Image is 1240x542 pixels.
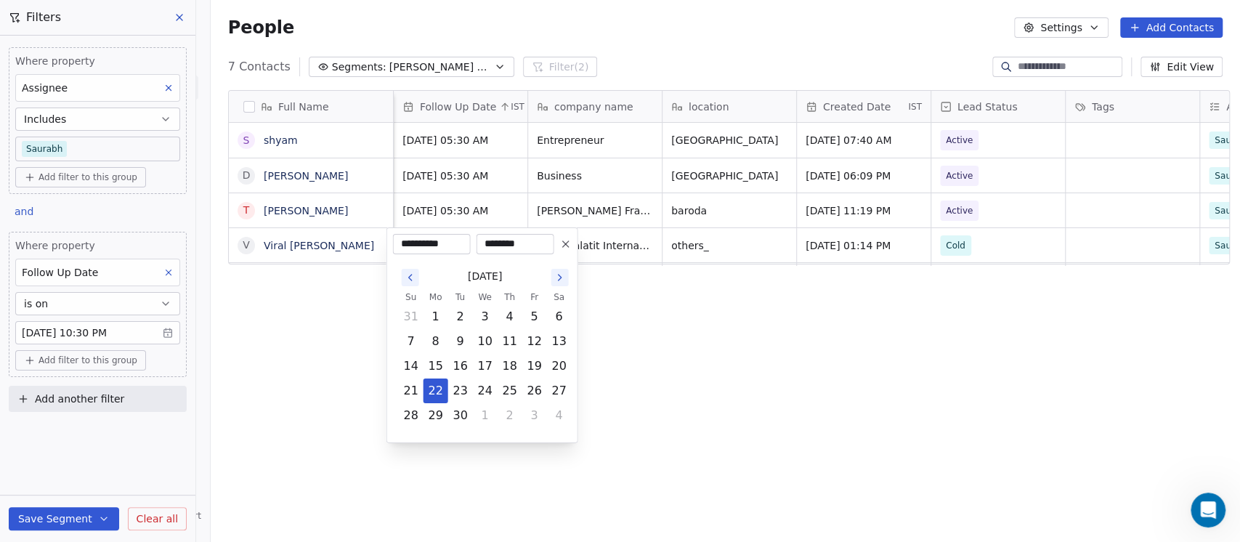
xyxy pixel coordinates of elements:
div: Set a filter for follow up before [DATE] 30 pm but the list shows [DATE] follow ups as well. [52,84,279,261]
button: Friday, September 12th, 2025 [523,330,546,353]
button: Tuesday, September 9th, 2025 [449,330,472,353]
th: Wednesday [473,290,498,304]
textarea: Message… [12,400,278,425]
button: Sunday, August 31st, 2025 [400,305,423,328]
button: Sunday, September 7th, 2025 [400,330,423,353]
button: Sunday, September 14th, 2025 [400,355,423,378]
button: Friday, September 26th, 2025 [523,379,546,403]
th: Sunday [399,290,424,304]
button: Friday, September 19th, 2025 [523,355,546,378]
button: Wednesday, October 1st, 2025 [474,404,497,427]
button: Tuesday, September 30th, 2025 [449,404,472,427]
div: You’ll get replies here and in your email: ✉️ [23,281,227,338]
div: Set a filter for follow up before [DATE] 30 pm but the list shows [DATE] follow ups as well. [64,209,267,252]
button: Tuesday, September 2nd, 2025 [449,305,472,328]
div: Our usual reply time 🕒 [23,345,227,373]
th: Thursday [498,290,522,304]
b: [EMAIL_ADDRESS][DOMAIN_NAME] [23,310,139,336]
button: Tuesday, September 16th, 2025 [449,355,472,378]
th: Tuesday [448,290,473,304]
button: Sunday, September 21st, 2025 [400,379,423,403]
button: Monday, September 15th, 2025 [424,355,447,378]
button: Thursday, September 18th, 2025 [498,355,522,378]
div: Fin says… [12,272,279,415]
h1: Fin [70,7,88,18]
button: Saturday, October 4th, 2025 [548,404,571,427]
button: Wednesday, September 10th, 2025 [474,330,497,353]
iframe: Intercom live chat [1191,493,1225,527]
button: Monday, September 8th, 2025 [424,330,447,353]
button: Thursday, September 25th, 2025 [498,379,522,403]
button: Start recording [92,431,104,442]
th: Friday [522,290,547,304]
button: Friday, October 3rd, 2025 [523,404,546,427]
button: Thursday, October 2nd, 2025 [498,404,522,427]
button: Home [227,6,255,33]
button: go back [9,6,37,33]
button: Sunday, September 28th, 2025 [400,404,423,427]
button: Go to the Next Month [551,269,569,286]
b: 1 day [36,360,67,372]
span: [DATE] [468,269,502,284]
button: Monday, September 1st, 2025 [424,305,447,328]
button: Friday, September 5th, 2025 [523,305,546,328]
button: Upload attachment [69,431,81,442]
button: Send a message… [249,425,272,448]
button: Monday, September 29th, 2025 [424,404,447,427]
button: Wednesday, September 3rd, 2025 [474,305,497,328]
button: Gif picker [46,431,57,442]
th: Monday [424,290,448,304]
button: Saturday, September 6th, 2025 [548,305,571,328]
button: Go to the Previous Month [402,269,419,286]
div: Fin • 2h ago [23,385,77,394]
div: You’ll get replies here and in your email:✉️[EMAIL_ADDRESS][DOMAIN_NAME]Our usual reply time🕒1 da... [12,272,238,383]
button: Thursday, September 4th, 2025 [498,305,522,328]
table: September 2025 [399,290,572,428]
button: Saturday, September 13th, 2025 [548,330,571,353]
button: Tuesday, September 23rd, 2025 [449,379,472,403]
th: Saturday [547,290,572,304]
button: Today, Monday, September 22nd, 2025, selected [424,379,447,403]
img: Profile image for Fin [41,8,65,31]
p: The team can also help [70,18,181,33]
div: Saurabh says… [12,84,279,272]
button: Wednesday, September 17th, 2025 [474,355,497,378]
button: Saturday, September 27th, 2025 [548,379,571,403]
button: Wednesday, September 24th, 2025 [474,379,497,403]
button: Emoji picker [23,431,34,442]
button: Saturday, September 20th, 2025 [548,355,571,378]
button: Thursday, September 11th, 2025 [498,330,522,353]
div: Close [255,6,281,32]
